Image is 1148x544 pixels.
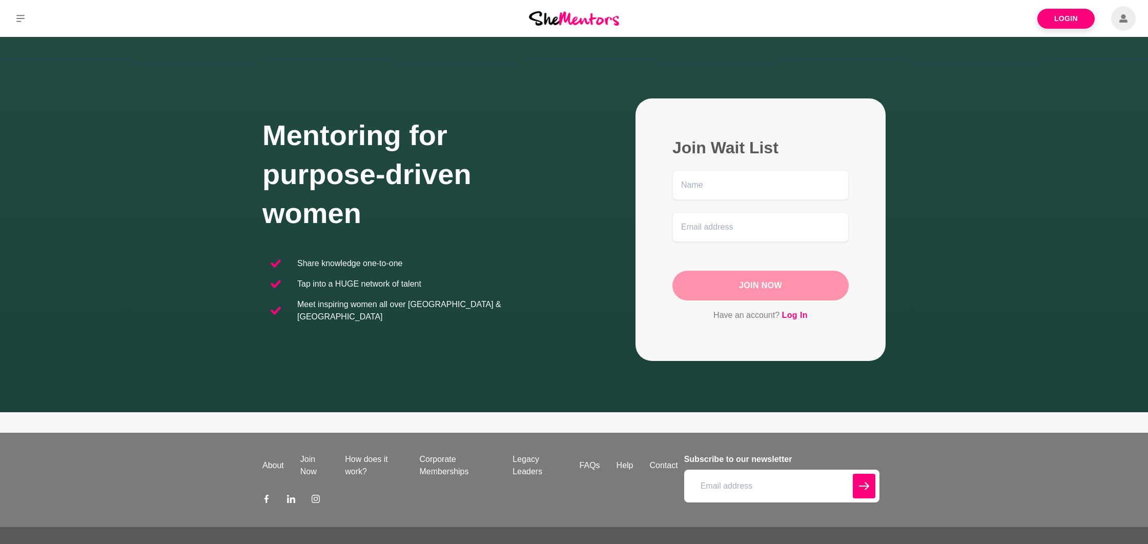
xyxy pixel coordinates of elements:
h1: Mentoring for purpose-driven women [262,116,574,233]
h2: Join Wait List [672,137,849,158]
input: Email address [684,470,879,502]
a: LinkedIn [287,494,295,507]
a: Corporate Memberships [411,453,504,478]
a: Join Now [292,453,337,478]
p: Tap into a HUGE network of talent [297,278,421,290]
p: Meet inspiring women all over [GEOGRAPHIC_DATA] & [GEOGRAPHIC_DATA] [297,298,566,323]
input: Name [672,170,849,200]
input: Email address [672,212,849,242]
a: How does it work? [337,453,411,478]
p: Have an account? [672,309,849,322]
h4: Subscribe to our newsletter [684,453,879,466]
p: Share knowledge one-to-one [297,257,402,270]
a: Legacy Leaders [504,453,571,478]
a: Contact [642,459,686,472]
img: She Mentors Logo [529,11,619,25]
a: Instagram [312,494,320,507]
a: Login [1037,9,1095,29]
a: Log In [782,309,808,322]
a: Help [608,459,642,472]
a: Facebook [262,494,271,507]
a: FAQs [571,459,608,472]
a: About [254,459,292,472]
